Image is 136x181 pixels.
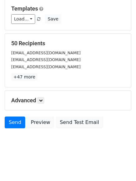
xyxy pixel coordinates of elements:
small: [EMAIL_ADDRESS][DOMAIN_NAME] [11,51,81,55]
a: Templates [11,5,38,12]
a: Preview [27,117,54,128]
button: Save [45,14,61,24]
iframe: Chat Widget [105,151,136,181]
a: Send [5,117,25,128]
a: +47 more [11,73,37,81]
a: Load... [11,14,35,24]
h5: Advanced [11,97,125,104]
a: Send Test Email [56,117,103,128]
div: Widget de chat [105,151,136,181]
small: [EMAIL_ADDRESS][DOMAIN_NAME] [11,64,81,69]
h5: 50 Recipients [11,40,125,47]
small: [EMAIL_ADDRESS][DOMAIN_NAME] [11,57,81,62]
